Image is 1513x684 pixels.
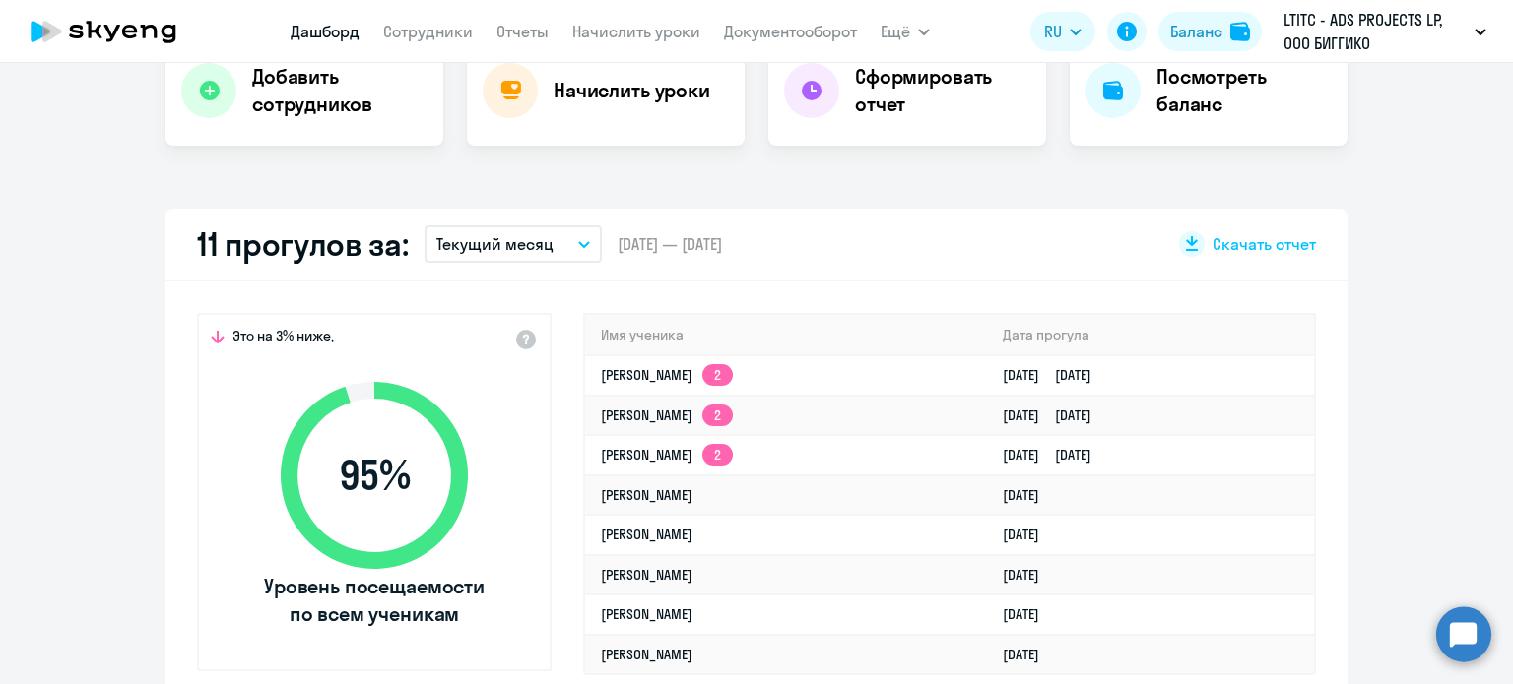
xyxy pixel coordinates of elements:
[1003,406,1107,424] a: [DATE][DATE]
[618,233,722,255] span: [DATE] — [DATE]
[601,486,692,504] a: [PERSON_NAME]
[1003,566,1055,584] a: [DATE]
[261,452,488,499] span: 95 %
[601,605,692,623] a: [PERSON_NAME]
[724,22,857,41] a: Документооборот
[601,566,692,584] a: [PERSON_NAME]
[585,315,987,355] th: Имя ученика
[881,20,910,43] span: Ещё
[987,315,1314,355] th: Дата прогула
[1003,366,1107,384] a: [DATE][DATE]
[1030,12,1095,51] button: RU
[702,404,733,426] app-skyeng-badge: 2
[1213,233,1316,255] span: Скачать отчет
[702,364,733,386] app-skyeng-badge: 2
[601,526,692,543] a: [PERSON_NAME]
[1003,605,1055,623] a: [DATE]
[232,327,334,350] span: Это на 3% ниже,
[261,573,488,628] span: Уровень посещаемости по всем ученикам
[425,225,602,263] button: Текущий месяц
[702,444,733,466] app-skyeng-badge: 2
[1158,12,1262,51] button: Балансbalance
[855,63,1030,118] h4: Сформировать отчет
[554,77,710,104] h4: Начислить уроки
[1274,8,1496,55] button: LTITC - ADS PROJECTS LP, ООО БИГГИКО
[881,12,930,51] button: Ещё
[1003,646,1055,663] a: [DATE]
[1230,22,1250,41] img: balance
[601,406,733,424] a: [PERSON_NAME]2
[252,63,428,118] h4: Добавить сотрудников
[572,22,700,41] a: Начислить уроки
[1044,20,1062,43] span: RU
[601,446,733,464] a: [PERSON_NAME]2
[291,22,360,41] a: Дашборд
[197,224,409,264] h2: 11 прогулов за:
[601,366,733,384] a: [PERSON_NAME]2
[496,22,549,41] a: Отчеты
[383,22,473,41] a: Сотрудники
[1003,446,1107,464] a: [DATE][DATE]
[436,232,554,256] p: Текущий месяц
[1170,20,1222,43] div: Баланс
[1283,8,1467,55] p: LTITC - ADS PROJECTS LP, ООО БИГГИКО
[1003,526,1055,543] a: [DATE]
[601,646,692,663] a: [PERSON_NAME]
[1156,63,1332,118] h4: Посмотреть баланс
[1003,486,1055,504] a: [DATE]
